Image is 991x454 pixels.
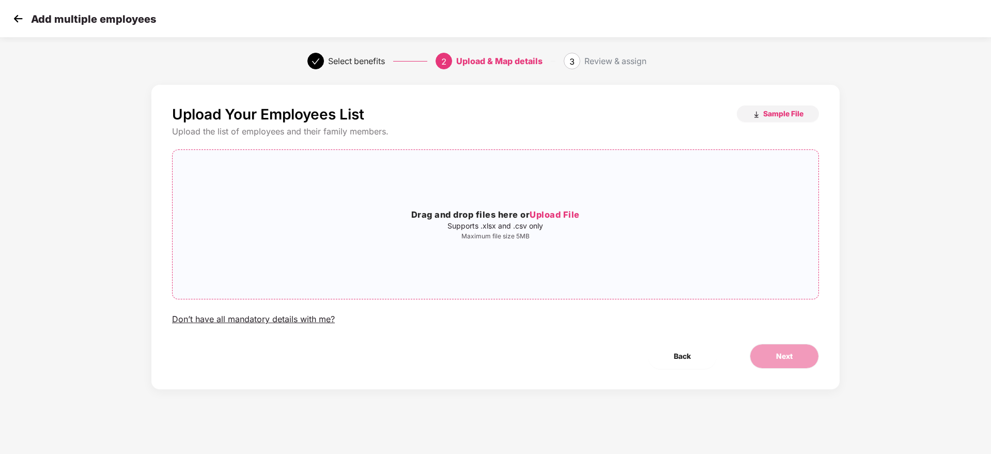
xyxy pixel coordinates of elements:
span: Back [674,351,691,362]
span: Drag and drop files here orUpload FileSupports .xlsx and .csv onlyMaximum file size 5MB [173,150,818,299]
p: Maximum file size 5MB [173,232,818,240]
p: Supports .xlsx and .csv only [173,222,818,230]
img: svg+xml;base64,PHN2ZyB4bWxucz0iaHR0cDovL3d3dy53My5vcmcvMjAwMC9zdmciIHdpZHRoPSIzMCIgaGVpZ2h0PSIzMC... [10,11,26,26]
img: download_icon [752,111,761,119]
button: Back [648,344,717,369]
h3: Drag and drop files here or [173,208,818,222]
span: check [312,57,320,66]
div: Review & assign [584,53,646,69]
span: Upload File [530,209,580,220]
button: Next [750,344,819,369]
div: Upload & Map details [456,53,543,69]
button: Sample File [737,105,819,122]
div: Upload the list of employees and their family members. [172,126,819,137]
span: 3 [569,56,575,67]
p: Upload Your Employees List [172,105,364,123]
p: Add multiple employees [31,13,156,25]
div: Select benefits [328,53,385,69]
span: Sample File [763,109,803,118]
div: Don’t have all mandatory details with me? [172,314,335,325]
span: 2 [441,56,446,67]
